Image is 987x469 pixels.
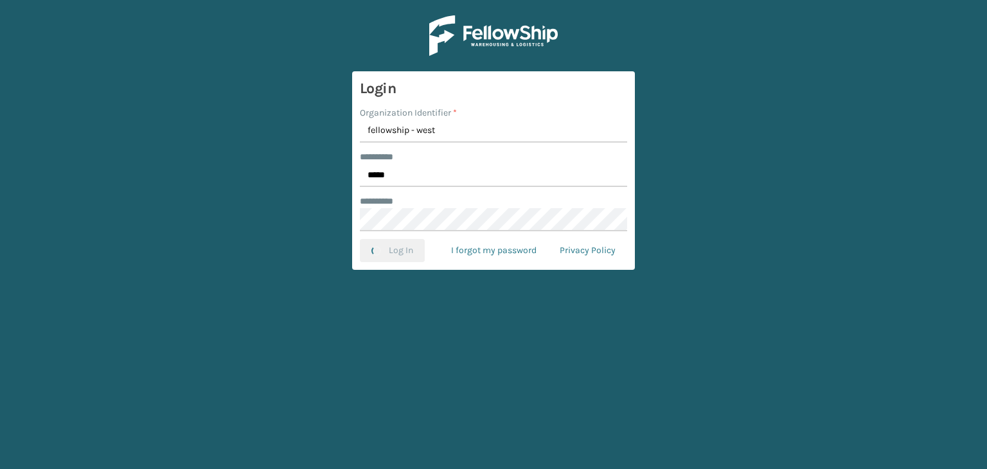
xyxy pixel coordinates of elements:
label: Organization Identifier [360,106,457,119]
h3: Login [360,79,627,98]
a: Privacy Policy [548,239,627,262]
button: Log In [360,239,425,262]
a: I forgot my password [440,239,548,262]
img: Logo [429,15,558,56]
